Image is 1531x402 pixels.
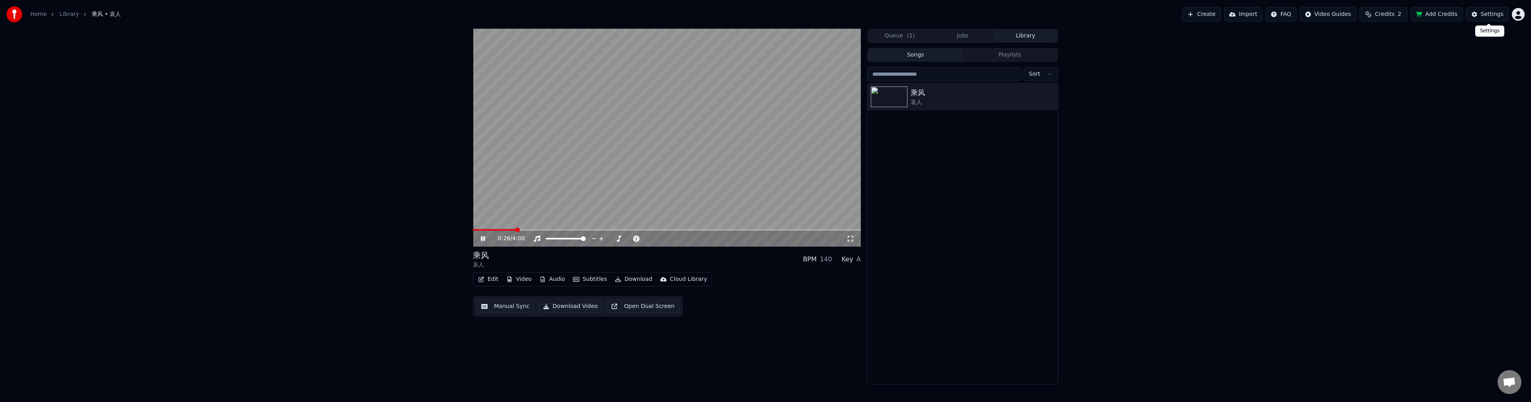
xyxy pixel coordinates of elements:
[476,299,535,314] button: Manual Sync
[931,30,994,42] button: Jobs
[670,275,707,283] div: Cloud Library
[30,10,121,18] nav: breadcrumb
[994,30,1057,42] button: Library
[1481,10,1503,18] div: Settings
[612,274,655,285] button: Download
[503,274,535,285] button: Video
[473,261,489,269] div: 哀人
[498,235,510,243] span: 0:26
[1475,25,1504,37] div: Settings
[1398,10,1401,18] span: 2
[911,98,1055,106] div: 哀人
[536,274,568,285] button: Audio
[475,274,502,285] button: Edit
[911,87,1055,98] div: 乘风
[59,10,79,18] a: Library
[1265,7,1296,22] button: FAQ
[1224,7,1262,22] button: Import
[30,10,47,18] a: Home
[1411,7,1463,22] button: Add Credits
[856,255,861,264] div: A
[803,255,817,264] div: BPM
[1466,7,1509,22] button: Settings
[538,299,603,314] button: Download Video
[498,235,517,243] div: /
[1360,7,1407,22] button: Credits2
[6,6,22,22] img: youka
[512,235,525,243] span: 4:00
[1375,10,1394,18] span: Credits
[473,250,489,261] div: 乘风
[1300,7,1356,22] button: Video Guides
[1498,370,1521,394] a: Open chat
[570,274,610,285] button: Subtitles
[868,30,931,42] button: Queue
[907,32,915,40] span: ( 1 )
[92,10,121,18] span: 乘风 • 哀人
[606,299,680,314] button: Open Dual Screen
[1029,70,1040,78] span: Sort
[1182,7,1221,22] button: Create
[962,49,1057,61] button: Playlists
[820,255,832,264] div: 140
[842,255,853,264] div: Key
[868,49,963,61] button: Songs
